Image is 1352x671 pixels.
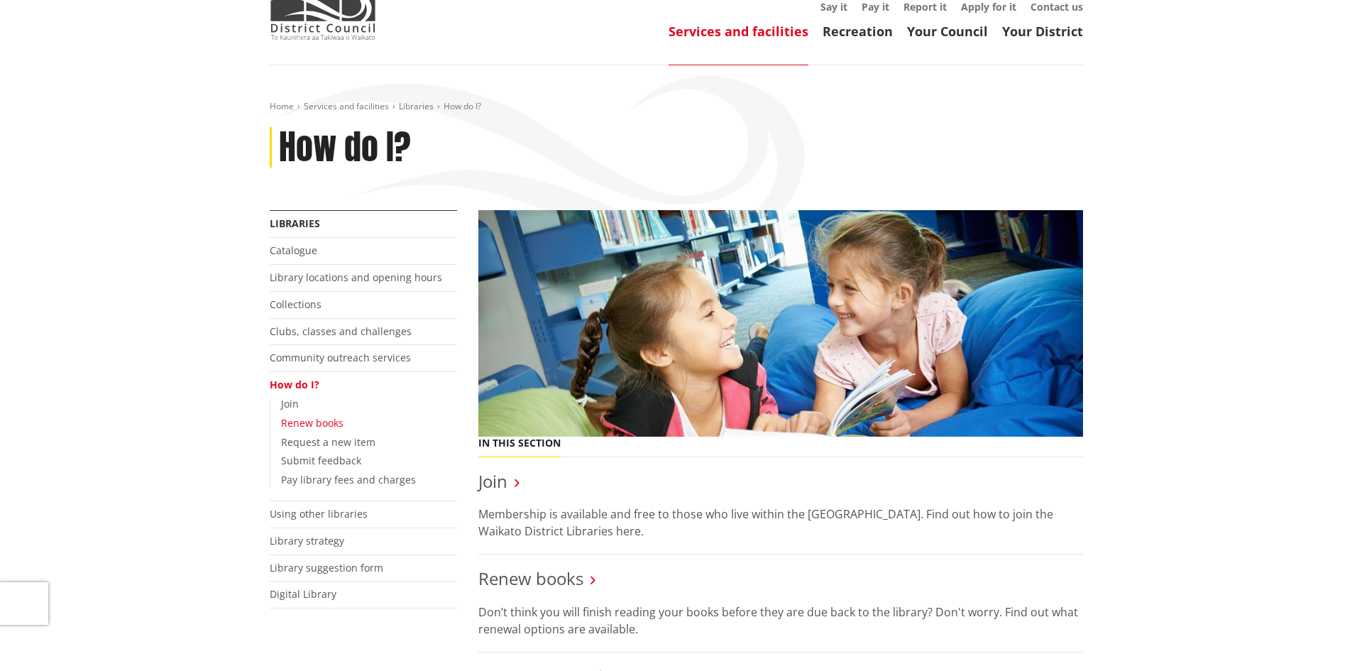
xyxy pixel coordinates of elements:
a: Libraries [399,100,434,112]
a: Renew books [478,567,583,590]
a: Request a new item [281,435,375,449]
p: Don’t think you will finish reading your books before they are due back to the library? Don't wor... [478,604,1083,638]
a: Library suggestion form [270,561,383,574]
a: Using other libraries [270,507,368,520]
a: Community outreach services [270,351,411,364]
nav: breadcrumb [270,101,1083,113]
a: Your Council [907,23,988,40]
p: Membership is available and free to those who live within the [GEOGRAPHIC_DATA]. Find out how to ... [478,506,1083,540]
img: Te-Kauwhata-Library-0002 [478,210,1083,437]
a: Pay library fees and charges [281,473,416,486]
h1: How do I? [279,127,411,168]
a: How do I? [270,378,319,391]
a: Digital Library [270,587,336,601]
a: Clubs, classes and challenges [270,324,412,338]
iframe: Messenger Launcher [1287,611,1338,662]
h5: In this section [478,437,561,449]
a: Services and facilities [304,100,389,112]
span: How do I? [444,100,481,112]
a: Join [281,397,299,410]
a: Library locations and opening hours [270,271,442,284]
a: Submit feedback [281,454,361,467]
a: Join [478,469,507,493]
a: Libraries [270,217,320,230]
a: Your District [1002,23,1083,40]
a: Renew books [281,416,344,430]
a: Catalogue [270,244,317,257]
a: Recreation [823,23,893,40]
a: Collections [270,298,321,311]
a: Library strategy [270,534,344,547]
a: Services and facilities [669,23,808,40]
a: Home [270,100,294,112]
